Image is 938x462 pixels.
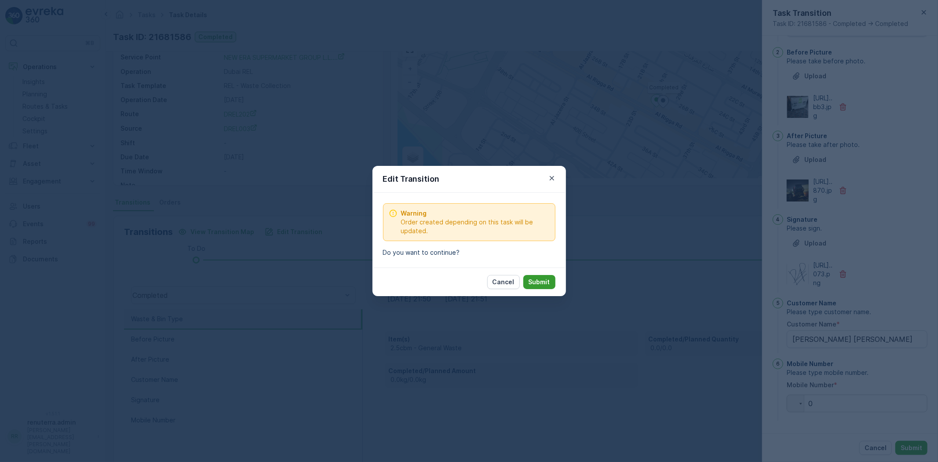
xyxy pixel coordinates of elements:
[523,275,555,289] button: Submit
[401,218,550,235] span: Order created depending on this task will be updated.
[487,275,520,289] button: Cancel
[529,278,550,286] p: Submit
[383,173,440,185] p: Edit Transition
[401,209,550,218] span: Warning
[493,278,515,286] p: Cancel
[383,248,555,257] p: Do you want to continue?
